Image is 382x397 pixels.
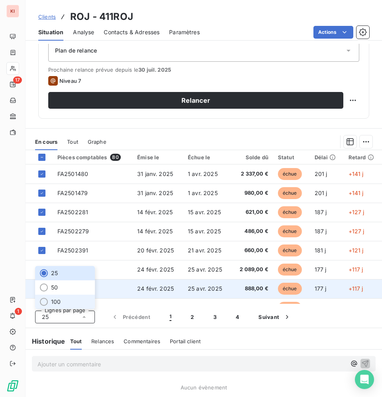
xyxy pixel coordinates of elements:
img: Logo LeanPay [6,379,19,392]
span: 201 j [315,170,327,177]
button: 3 [204,309,226,325]
button: Actions [313,26,353,39]
div: Open Intercom Messenger [355,370,374,389]
span: Plan de relance [55,47,97,55]
div: Retard [349,154,377,160]
span: Situation [38,28,63,36]
span: 14 févr. 2025 [137,228,173,235]
span: FA2501480 [57,170,88,177]
span: 24 févr. 2025 [137,285,174,292]
span: 660,00 € [236,246,268,254]
button: 4 [226,309,249,325]
span: 25 avr. 2025 [188,285,222,292]
span: +117 j [349,266,363,273]
span: Aucun évènement [181,384,227,391]
span: 1 [169,313,171,321]
span: 21 avr. 2025 [188,247,221,254]
a: Clients [38,13,56,21]
span: 2 089,00 € [236,266,268,274]
span: 177 j [315,266,327,273]
span: 31 janv. 2025 [137,170,173,177]
span: Paramètres [169,28,200,36]
span: 187 j [315,209,327,215]
span: FA2501479 [57,190,88,196]
button: 1 [160,309,181,325]
h3: ROJ - 411ROJ [70,10,133,24]
span: échue [278,302,302,314]
span: 25 [51,269,58,277]
span: Relances [91,338,114,344]
div: Pièces comptables [57,154,128,161]
span: Graphe [88,139,106,145]
span: 187 j [315,228,327,235]
span: 17 [13,76,22,84]
span: 30 juil. 2025 [138,66,171,73]
a: 17 [6,78,19,91]
div: Échue le [188,154,226,160]
span: +141 j [349,170,364,177]
span: Analyse [73,28,94,36]
span: 25 avr. 2025 [188,266,222,273]
span: 486,00 € [236,227,268,235]
span: 100 [51,298,61,306]
span: Contacts & Adresses [104,28,159,36]
span: échue [278,168,302,180]
span: 15 avr. 2025 [188,228,221,235]
span: FA2502281 [57,209,88,215]
span: 177 j [315,285,327,292]
span: 621,00 € [236,208,268,216]
span: échue [278,264,302,276]
span: échue [278,206,302,218]
span: +127 j [349,209,364,215]
span: Commentaires [124,338,160,344]
span: Tout [70,338,82,344]
span: 201 j [315,190,327,196]
span: En cours [35,139,57,145]
span: 25 [42,313,49,321]
span: 1 [15,308,22,315]
span: Prochaine relance prévue depuis le [48,66,359,73]
span: échue [278,225,302,237]
div: Solde dû [236,154,268,160]
span: 2 337,00 € [236,170,268,178]
span: FA2502279 [57,228,89,235]
button: Suivant [249,309,301,325]
span: +117 j [349,285,363,292]
span: Clients [38,14,56,20]
button: 2 [181,309,203,325]
span: 80 [110,154,120,161]
button: Relancer [48,92,343,109]
span: FA2502391 [57,247,88,254]
span: 14 févr. 2025 [137,209,173,215]
span: 20 févr. 2025 [137,247,174,254]
span: +121 j [349,247,364,254]
div: Émise le [137,154,178,160]
span: Niveau 7 [59,78,81,84]
span: 1 avr. 2025 [188,170,218,177]
span: échue [278,187,302,199]
span: échue [278,283,302,295]
span: 50 [51,284,58,291]
span: +141 j [349,190,364,196]
div: KI [6,5,19,18]
span: 980,00 € [236,189,268,197]
div: Délai [315,154,339,160]
span: 888,00 € [236,285,268,293]
span: +127 j [349,228,364,235]
span: 15 avr. 2025 [188,209,221,215]
div: Statut [278,154,305,160]
span: 31 janv. 2025 [137,190,173,196]
span: Portail client [170,338,201,344]
h6: Historique [26,336,65,346]
button: Précédent [101,309,160,325]
span: 181 j [315,247,326,254]
span: Tout [67,139,78,145]
span: 1 avr. 2025 [188,190,218,196]
span: échue [278,244,302,256]
span: 24 févr. 2025 [137,266,174,273]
